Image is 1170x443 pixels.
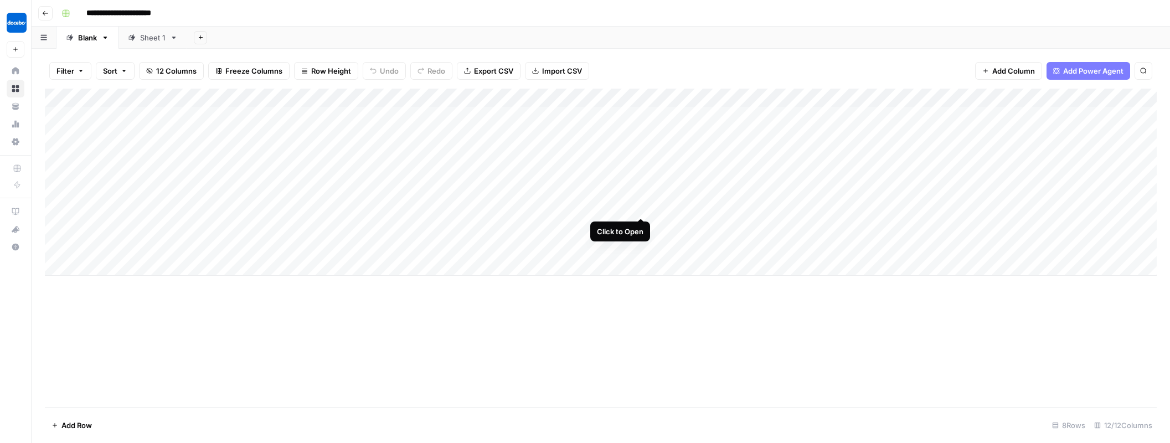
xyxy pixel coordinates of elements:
[7,220,24,238] button: What's new?
[45,416,99,434] button: Add Row
[410,62,452,80] button: Redo
[7,13,27,33] img: Docebo Logo
[542,65,582,76] span: Import CSV
[427,65,445,76] span: Redo
[118,27,187,49] a: Sheet 1
[7,238,24,256] button: Help + Support
[380,65,399,76] span: Undo
[7,80,24,97] a: Browse
[1047,62,1130,80] button: Add Power Agent
[7,221,24,238] div: What's new?
[156,65,197,76] span: 12 Columns
[311,65,351,76] span: Row Height
[525,62,589,80] button: Import CSV
[1063,65,1123,76] span: Add Power Agent
[363,62,406,80] button: Undo
[992,65,1035,76] span: Add Column
[7,62,24,80] a: Home
[7,97,24,115] a: Your Data
[103,65,117,76] span: Sort
[208,62,290,80] button: Freeze Columns
[96,62,135,80] button: Sort
[56,27,118,49] a: Blank
[474,65,513,76] span: Export CSV
[1090,416,1157,434] div: 12/12 Columns
[457,62,520,80] button: Export CSV
[78,32,97,43] div: Blank
[139,62,204,80] button: 12 Columns
[7,9,24,37] button: Workspace: Docebo
[7,133,24,151] a: Settings
[56,65,74,76] span: Filter
[1048,416,1090,434] div: 8 Rows
[61,420,92,431] span: Add Row
[49,62,91,80] button: Filter
[597,226,643,237] div: Click to Open
[975,62,1042,80] button: Add Column
[294,62,358,80] button: Row Height
[7,203,24,220] a: AirOps Academy
[140,32,166,43] div: Sheet 1
[225,65,282,76] span: Freeze Columns
[7,115,24,133] a: Usage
